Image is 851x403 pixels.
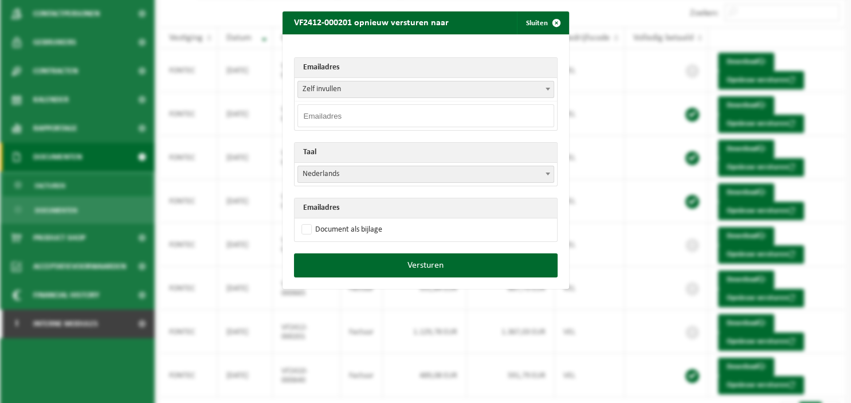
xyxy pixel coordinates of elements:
th: Emailadres [295,198,557,218]
span: Zelf invullen [297,81,554,98]
span: Nederlands [297,166,554,183]
th: Taal [295,143,557,163]
button: Sluiten [517,11,568,34]
button: Versturen [294,253,558,277]
span: Nederlands [298,166,554,182]
input: Emailadres [297,104,554,127]
span: Zelf invullen [298,81,554,97]
th: Emailadres [295,58,557,78]
label: Document als bijlage [299,221,382,238]
h2: VF2412-000201 opnieuw versturen naar [283,11,460,33]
